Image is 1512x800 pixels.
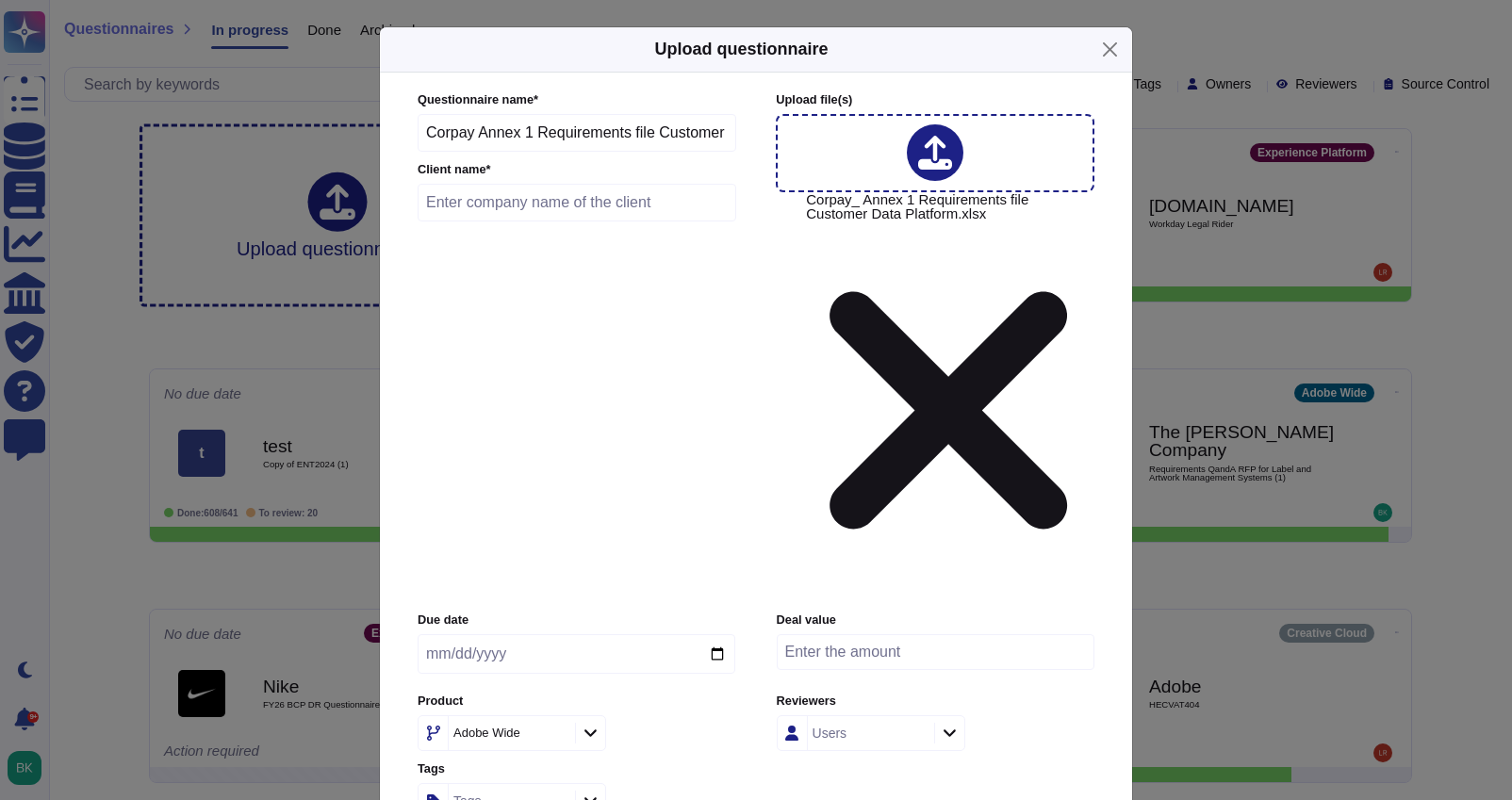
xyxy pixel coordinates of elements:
[777,695,1094,708] label: Reviewers
[777,634,1094,670] input: Enter the amount
[1095,35,1125,64] button: Close
[776,92,852,106] span: Upload file (s)
[418,94,736,106] label: Questionnaire name
[813,727,847,740] div: Users
[418,614,735,627] label: Due date
[777,614,1094,627] label: Deal value
[418,114,736,152] input: Enter questionnaire name
[418,763,735,776] label: Tags
[418,184,736,221] input: Enter company name of the client
[418,695,735,708] label: Product
[418,164,736,176] label: Client name
[806,192,1092,600] span: Corpay_ Annex 1 Requirements file Customer Data Platform.xlsx
[418,634,735,674] input: Due date
[453,727,520,739] div: Adobe Wide
[654,37,828,62] h5: Upload questionnaire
